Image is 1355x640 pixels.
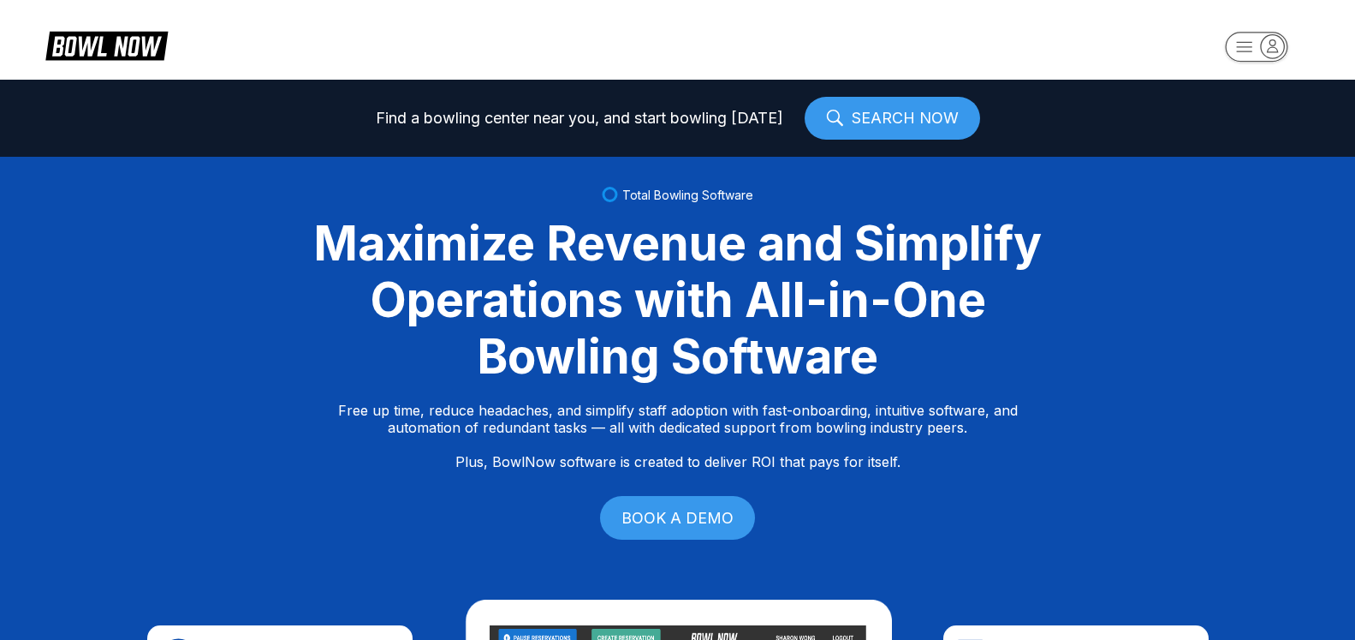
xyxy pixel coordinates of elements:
[338,402,1018,470] p: Free up time, reduce headaches, and simplify staff adoption with fast-onboarding, intuitive softw...
[600,496,755,540] a: BOOK A DEMO
[622,188,753,202] span: Total Bowling Software
[293,215,1063,385] div: Maximize Revenue and Simplify Operations with All-in-One Bowling Software
[376,110,783,127] span: Find a bowling center near you, and start bowling [DATE]
[805,97,980,140] a: SEARCH NOW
